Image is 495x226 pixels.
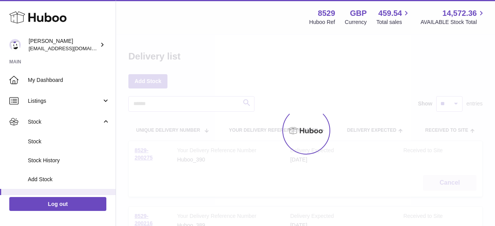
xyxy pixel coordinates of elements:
span: Stock [28,118,102,126]
span: Stock [28,138,110,145]
span: Stock History [28,157,110,164]
span: Total sales [376,19,411,26]
span: 459.54 [378,8,402,19]
span: My Dashboard [28,76,110,84]
span: AVAILABLE Stock Total [420,19,486,26]
span: Delivery History [28,195,110,202]
img: internalAdmin-8529@internal.huboo.com [9,39,21,51]
span: Listings [28,97,102,105]
div: Currency [345,19,367,26]
strong: 8529 [318,8,335,19]
a: 459.54 Total sales [376,8,411,26]
a: 14,572.36 AVAILABLE Stock Total [420,8,486,26]
span: 14,572.36 [442,8,477,19]
div: Huboo Ref [309,19,335,26]
span: Add Stock [28,176,110,183]
div: [PERSON_NAME] [29,37,98,52]
span: [EMAIL_ADDRESS][DOMAIN_NAME] [29,45,114,51]
a: Log out [9,197,106,211]
strong: GBP [350,8,367,19]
